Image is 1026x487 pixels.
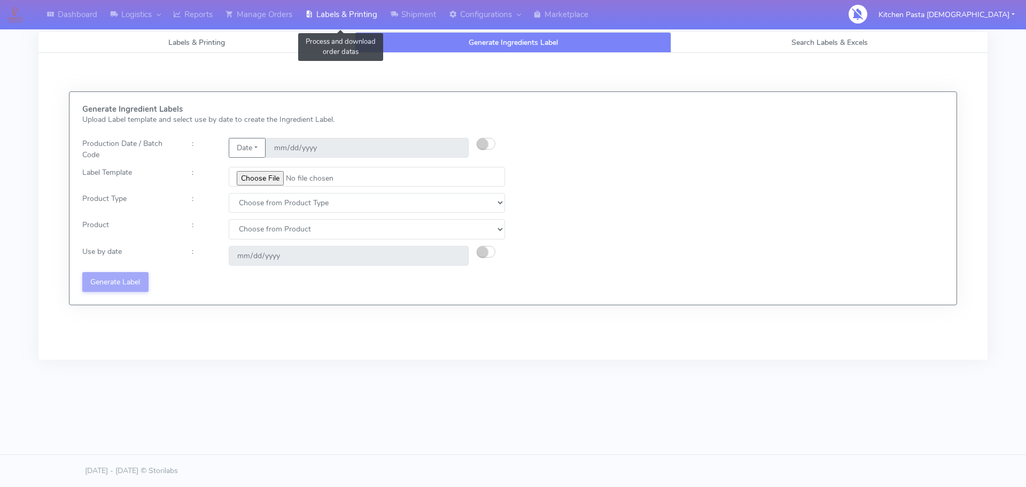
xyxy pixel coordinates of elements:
div: Use by date [74,246,184,266]
h5: Generate Ingredient Labels [82,105,505,114]
div: Production Date / Batch Code [74,138,184,160]
button: Generate Label [82,272,149,292]
ul: Tabs [38,32,988,53]
div: : [184,246,220,266]
span: Search Labels & Excels [791,37,868,48]
div: : [184,167,220,187]
span: Generate Ingredients Label [469,37,558,48]
div: Product Type [74,193,184,213]
p: Upload Label template and select use by date to create the Ingredient Label. [82,114,505,125]
span: Labels & Printing [168,37,225,48]
div: Label Template [74,167,184,187]
button: Date [229,138,266,158]
button: Kitchen Pasta [DEMOGRAPHIC_DATA] [870,4,1023,26]
div: : [184,138,220,160]
div: : [184,193,220,213]
div: Product [74,219,184,239]
div: : [184,219,220,239]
